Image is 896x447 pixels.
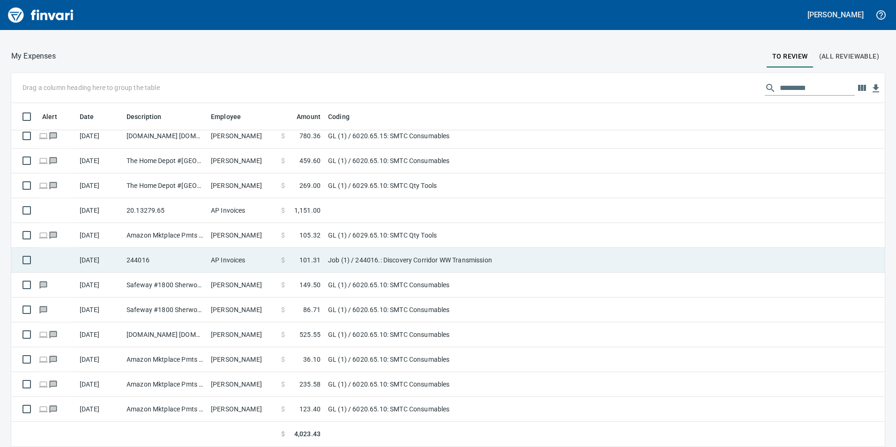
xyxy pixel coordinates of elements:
td: [DATE] [76,223,123,248]
span: Has messages [48,356,58,362]
span: 1,151.00 [294,206,321,215]
span: Has messages [38,306,48,313]
span: Date [80,111,94,122]
span: 105.32 [299,231,321,240]
span: 36.10 [303,355,321,364]
td: [DATE] [76,248,123,273]
td: [DATE] [76,198,123,223]
td: 20.13279.65 [123,198,207,223]
span: Has messages [48,232,58,238]
span: Has messages [48,381,58,387]
td: Amazon Mktplace Pmts [DOMAIN_NAME][URL] WA [123,223,207,248]
td: Job (1) / 244016.: Discovery Corridor WW Transmission [324,248,559,273]
td: [PERSON_NAME] [207,124,277,149]
td: [DATE] [76,298,123,322]
span: Amount [284,111,321,122]
span: $ [281,206,285,215]
td: [DOMAIN_NAME] [DOMAIN_NAME][URL] WA [123,322,207,347]
span: $ [281,181,285,190]
span: Alert [42,111,69,122]
span: Has messages [48,406,58,412]
td: [DATE] [76,322,123,347]
td: [PERSON_NAME] [207,397,277,422]
td: GL (1) / 6020.65.10: SMTC Consumables [324,322,559,347]
td: [DOMAIN_NAME] [DOMAIN_NAME][URL] WA [123,124,207,149]
span: 459.60 [299,156,321,165]
span: Has messages [48,157,58,164]
td: 244016 [123,248,207,273]
img: Finvari [6,4,76,26]
td: GL (1) / 6029.65.10: SMTC Qty Tools [324,173,559,198]
span: 235.58 [299,380,321,389]
td: [DATE] [76,149,123,173]
td: AP Invoices [207,198,277,223]
td: Amazon Mktplace Pmts [DOMAIN_NAME][URL] WA [123,347,207,372]
td: [DATE] [76,397,123,422]
td: [PERSON_NAME] [207,322,277,347]
span: Online transaction [38,133,48,139]
span: Online transaction [38,157,48,164]
span: Amount [297,111,321,122]
span: $ [281,156,285,165]
td: The Home Depot #[GEOGRAPHIC_DATA] [123,173,207,198]
td: The Home Depot #[GEOGRAPHIC_DATA] [123,149,207,173]
span: Alert [42,111,57,122]
td: [PERSON_NAME] [207,173,277,198]
nav: breadcrumb [11,51,56,62]
span: Has messages [48,133,58,139]
span: Has messages [48,331,58,337]
td: GL (1) / 6020.65.10: SMTC Consumables [324,298,559,322]
span: $ [281,131,285,141]
td: [PERSON_NAME] [207,372,277,397]
td: GL (1) / 6020.65.10: SMTC Consumables [324,397,559,422]
span: (All Reviewable) [819,51,879,62]
span: 123.40 [299,404,321,414]
td: [DATE] [76,124,123,149]
span: $ [281,231,285,240]
span: Coding [328,111,362,122]
span: Employee [211,111,241,122]
td: [DATE] [76,273,123,298]
span: $ [281,380,285,389]
span: Online transaction [38,406,48,412]
span: $ [281,305,285,314]
span: Description [127,111,162,122]
td: GL (1) / 6029.65.10: SMTC Qty Tools [324,223,559,248]
td: [PERSON_NAME] [207,149,277,173]
button: Download table [869,82,883,96]
td: GL (1) / 6020.65.10: SMTC Consumables [324,149,559,173]
button: Choose columns to display [855,81,869,95]
span: Online transaction [38,331,48,337]
td: [PERSON_NAME] [207,273,277,298]
td: GL (1) / 6020.65.10: SMTC Consumables [324,372,559,397]
span: $ [281,255,285,265]
span: Has messages [48,182,58,188]
span: 149.50 [299,280,321,290]
span: $ [281,355,285,364]
span: Online transaction [38,381,48,387]
span: Employee [211,111,253,122]
span: Online transaction [38,232,48,238]
span: $ [281,330,285,339]
td: GL (1) / 6020.65.10: SMTC Consumables [324,273,559,298]
span: Coding [328,111,350,122]
span: 269.00 [299,181,321,190]
span: $ [281,280,285,290]
span: 780.36 [299,131,321,141]
td: AP Invoices [207,248,277,273]
td: Amazon Mktplace Pmts [DOMAIN_NAME][URL] WA [123,397,207,422]
span: To Review [772,51,808,62]
span: 86.71 [303,305,321,314]
td: [PERSON_NAME] [207,347,277,372]
td: Safeway #1800 Sherwood OR [123,273,207,298]
span: Has messages [38,282,48,288]
span: 525.55 [299,330,321,339]
span: Online transaction [38,182,48,188]
p: My Expenses [11,51,56,62]
td: [PERSON_NAME] [207,298,277,322]
td: [PERSON_NAME] [207,223,277,248]
td: [DATE] [76,173,123,198]
button: [PERSON_NAME] [805,7,866,22]
span: $ [281,404,285,414]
